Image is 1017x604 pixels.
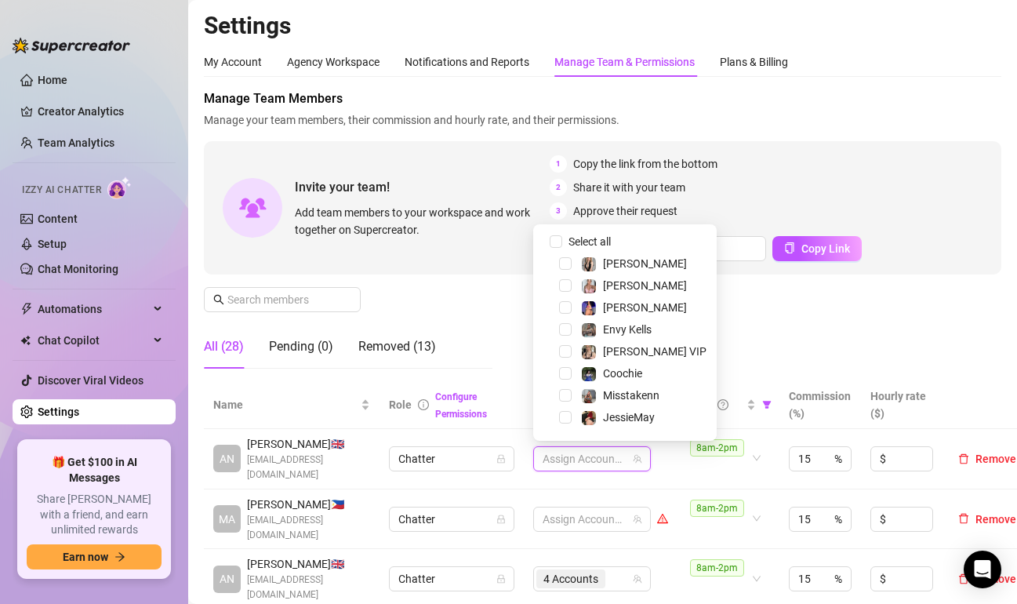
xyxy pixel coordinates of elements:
[247,555,370,573] span: [PERSON_NAME] 🇬🇧
[603,411,655,424] span: JessieMay
[779,381,861,429] th: Commission (%)
[38,406,79,418] a: Settings
[603,367,642,380] span: Coochie
[550,202,567,220] span: 3
[38,238,67,250] a: Setup
[213,294,224,305] span: search
[559,367,572,380] span: Select tree node
[582,257,596,271] img: Marie Free
[220,570,234,588] span: AN
[582,389,596,403] img: Misstakenn
[958,573,969,584] span: delete
[559,411,572,424] span: Select tree node
[220,450,234,468] span: AN
[958,453,969,464] span: delete
[559,279,572,292] span: Select tree node
[247,435,370,453] span: [PERSON_NAME] 🇬🇧
[13,38,130,53] img: logo-BBDzfeDw.svg
[20,303,33,315] span: thunderbolt
[784,242,795,253] span: copy
[559,257,572,270] span: Select tree node
[762,400,772,409] span: filter
[603,389,659,402] span: Misstakenn
[573,155,717,173] span: Copy the link from the bottom
[633,454,642,464] span: team
[219,511,235,528] span: MA
[38,74,67,86] a: Home
[269,337,333,356] div: Pending (0)
[204,337,244,356] div: All (28)
[247,453,370,482] span: [EMAIL_ADDRESS][DOMAIN_NAME]
[975,453,1016,465] span: Remove
[801,242,850,255] span: Copy Link
[550,155,567,173] span: 1
[287,53,380,71] div: Agency Workspace
[227,291,339,308] input: Search members
[358,337,436,356] div: Removed (13)
[536,569,605,588] span: 4 Accounts
[562,233,617,250] span: Select all
[405,53,529,71] div: Notifications and Reports
[27,544,162,569] button: Earn nowarrow-right
[389,398,412,411] span: Role
[543,570,598,588] span: 4 Accounts
[559,345,572,358] span: Select tree node
[398,447,505,471] span: Chatter
[204,381,380,429] th: Name
[38,328,149,353] span: Chat Copilot
[204,89,1001,108] span: Manage Team Members
[582,367,596,381] img: Coochie
[247,513,370,543] span: [EMAIL_ADDRESS][DOMAIN_NAME]
[964,551,1001,588] div: Open Intercom Messenger
[603,301,687,314] span: [PERSON_NAME]
[559,323,572,336] span: Select tree node
[38,263,118,275] a: Chat Monitoring
[204,111,1001,129] span: Manage your team members, their commission and hourly rate, and their permissions.
[554,53,695,71] div: Manage Team & Permissions
[204,53,262,71] div: My Account
[213,396,358,413] span: Name
[247,496,370,513] span: [PERSON_NAME] 🇵🇭
[38,213,78,225] a: Content
[204,11,1001,41] h2: Settings
[717,399,728,410] span: question-circle
[435,391,487,420] a: Configure Permissions
[603,279,687,292] span: [PERSON_NAME]
[247,573,370,602] span: [EMAIL_ADDRESS][DOMAIN_NAME]
[958,513,969,524] span: delete
[107,176,132,199] img: AI Chatter
[27,492,162,538] span: Share [PERSON_NAME] with a friend, and earn unlimited rewards
[603,345,706,358] span: [PERSON_NAME] VIP
[759,393,775,417] span: filter
[633,515,642,524] span: team
[38,374,143,387] a: Discover Viral Videos
[496,454,506,464] span: lock
[418,399,429,410] span: info-circle
[398,567,505,591] span: Chatter
[975,513,1016,526] span: Remove
[559,389,572,402] span: Select tree node
[295,204,543,238] span: Add team members to your workspace and work together on Supercreator.
[690,559,744,577] span: 8am-2pm
[38,136,114,149] a: Team Analytics
[496,515,506,524] span: lock
[861,381,943,429] th: Hourly rate ($)
[559,301,572,314] span: Select tree node
[27,455,162,486] span: 🎁 Get $100 in AI Messages
[398,508,505,531] span: Chatter
[582,323,596,337] img: Envy Kells
[582,279,596,293] img: Lana
[772,236,862,261] button: Copy Link
[582,301,596,315] img: Chyna
[603,323,652,336] span: Envy Kells
[573,179,685,196] span: Share it with your team
[114,551,125,562] span: arrow-right
[657,513,668,524] span: warning
[295,177,550,197] span: Invite your team!
[38,297,149,322] span: Automations
[690,439,744,457] span: 8am-2pm
[550,179,567,196] span: 2
[582,411,596,425] img: JessieMay
[573,202,677,220] span: Approve their request
[690,500,744,517] span: 8am-2pm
